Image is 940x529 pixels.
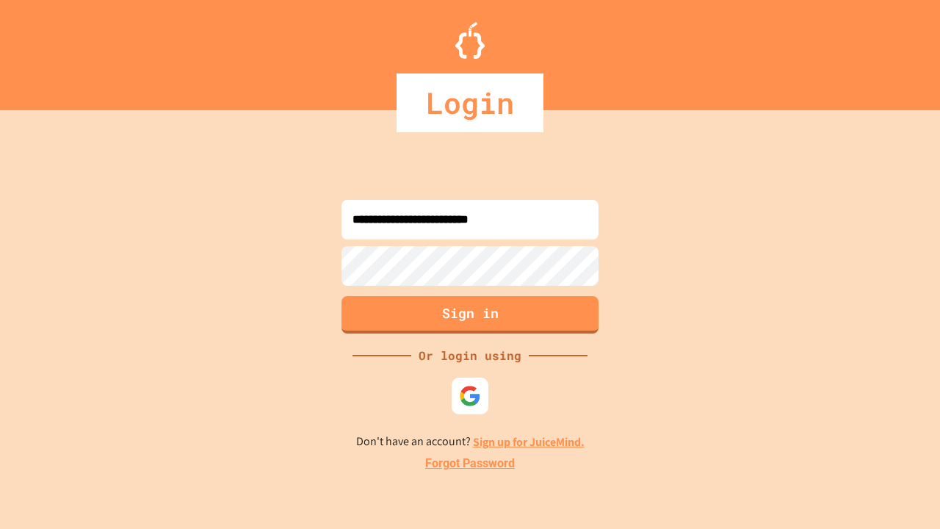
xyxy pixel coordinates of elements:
img: Logo.svg [455,22,485,59]
p: Don't have an account? [356,433,585,451]
div: Or login using [411,347,529,364]
button: Sign in [341,296,599,334]
a: Forgot Password [425,455,515,472]
a: Sign up for JuiceMind. [473,434,585,450]
img: google-icon.svg [459,385,481,407]
div: Login [397,73,543,132]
